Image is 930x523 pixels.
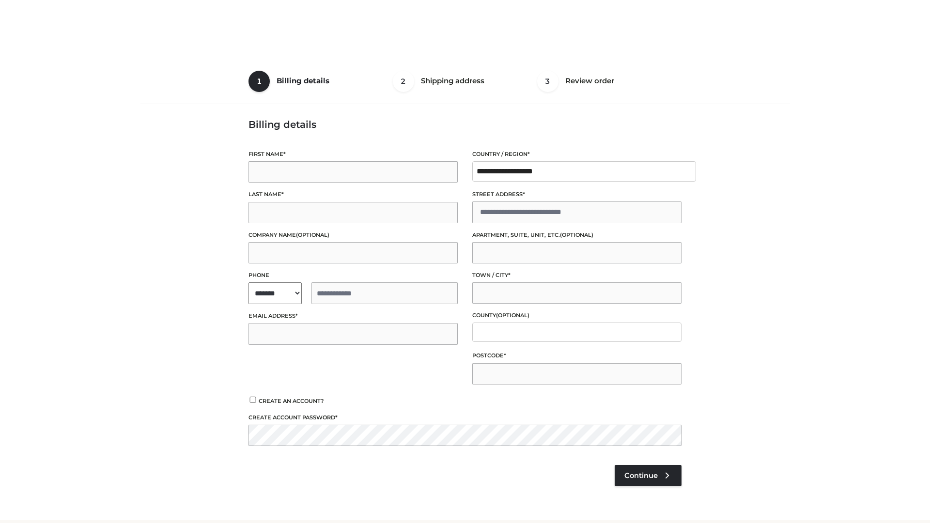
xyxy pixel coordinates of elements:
span: Continue [624,471,658,480]
span: Billing details [277,76,329,85]
span: (optional) [296,231,329,238]
span: Shipping address [421,76,484,85]
label: Email address [248,311,458,321]
span: 2 [393,71,414,92]
label: Last name [248,190,458,199]
span: (optional) [496,312,529,319]
label: Street address [472,190,682,199]
span: Create an account? [259,398,324,404]
label: Town / City [472,271,682,280]
h3: Billing details [248,119,682,130]
label: Create account password [248,413,682,422]
span: 1 [248,71,270,92]
input: Create an account? [248,397,257,403]
a: Continue [615,465,682,486]
label: First name [248,150,458,159]
span: 3 [537,71,558,92]
label: Company name [248,231,458,240]
span: (optional) [560,231,593,238]
label: Phone [248,271,458,280]
span: Review order [565,76,614,85]
label: Country / Region [472,150,682,159]
label: County [472,311,682,320]
label: Postcode [472,351,682,360]
label: Apartment, suite, unit, etc. [472,231,682,240]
